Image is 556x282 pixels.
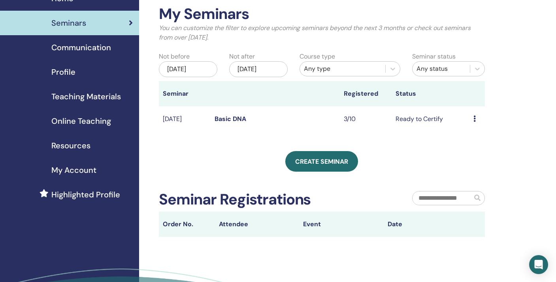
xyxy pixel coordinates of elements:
div: [DATE] [159,61,217,77]
a: Create seminar [285,151,358,172]
span: Resources [51,140,90,151]
span: Seminars [51,17,86,29]
th: Status [392,81,469,106]
th: Event [299,212,383,237]
p: You can customize the filter to explore upcoming seminars beyond the next 3 months or check out s... [159,23,485,42]
span: Profile [51,66,75,78]
label: Not after [229,52,255,61]
label: Not before [159,52,190,61]
a: Basic DNA [215,115,246,123]
h2: Seminar Registrations [159,191,311,209]
span: Teaching Materials [51,91,121,102]
div: Any type [304,64,381,74]
td: 3/10 [340,106,392,132]
td: [DATE] [159,106,211,132]
div: Open Intercom Messenger [529,255,548,274]
label: Course type [300,52,335,61]
span: My Account [51,164,96,176]
label: Seminar status [412,52,456,61]
div: Any status [417,64,466,74]
h2: My Seminars [159,5,485,23]
td: Ready to Certify [392,106,469,132]
th: Date [384,212,468,237]
span: Online Teaching [51,115,111,127]
th: Order No. [159,212,215,237]
span: Communication [51,42,111,53]
th: Registered [340,81,392,106]
span: Highlighted Profile [51,189,120,201]
div: [DATE] [229,61,288,77]
th: Attendee [215,212,299,237]
span: Create seminar [295,157,348,166]
th: Seminar [159,81,211,106]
